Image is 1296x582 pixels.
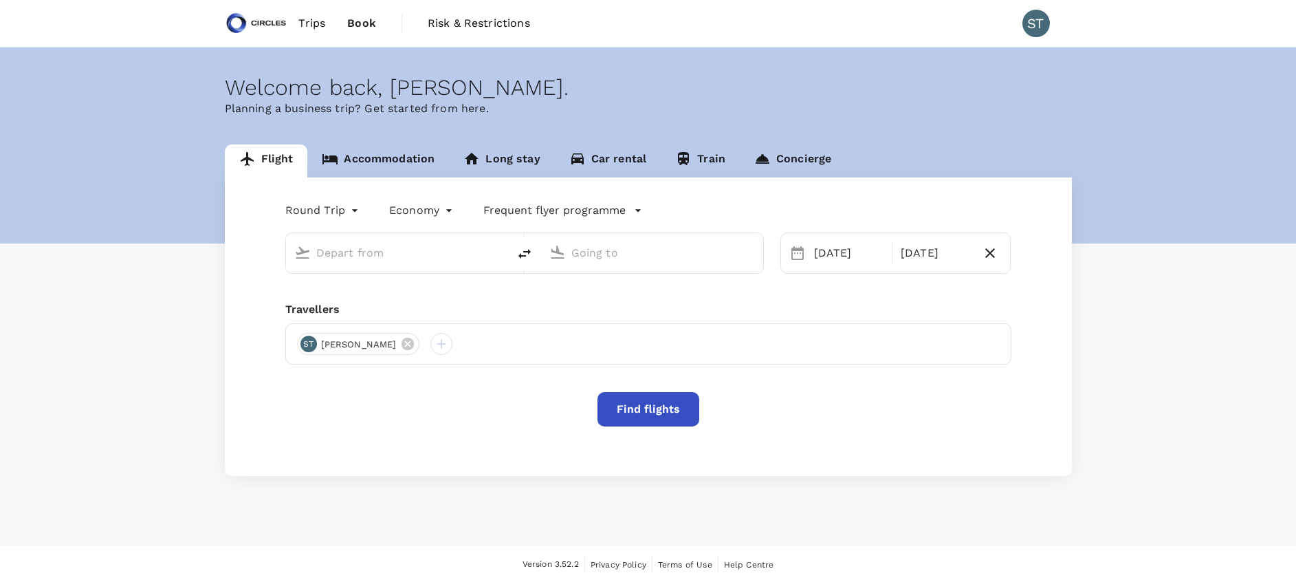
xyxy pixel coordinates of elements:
[658,560,712,570] span: Terms of Use
[571,242,734,263] input: Going to
[555,144,661,177] a: Car rental
[225,75,1072,100] div: Welcome back , [PERSON_NAME] .
[724,560,774,570] span: Help Centre
[225,144,308,177] a: Flight
[225,8,288,39] img: Circles
[523,558,579,572] span: Version 3.52.2
[895,239,976,267] div: [DATE]
[285,301,1011,318] div: Travellers
[428,15,530,32] span: Risk & Restrictions
[449,144,554,177] a: Long stay
[313,338,405,352] span: [PERSON_NAME]
[754,251,756,254] button: Open
[297,333,420,355] div: ST[PERSON_NAME]
[591,560,646,570] span: Privacy Policy
[508,237,541,270] button: delete
[597,392,699,427] button: Find flights
[298,15,325,32] span: Trips
[483,202,626,219] p: Frequent flyer programme
[307,144,449,177] a: Accommodation
[740,144,846,177] a: Concierge
[498,251,501,254] button: Open
[809,239,889,267] div: [DATE]
[316,242,479,263] input: Depart from
[389,200,456,222] div: Economy
[285,200,362,222] div: Round Trip
[724,557,774,572] a: Help Centre
[1022,10,1050,37] div: ST
[300,336,317,352] div: ST
[591,557,646,572] a: Privacy Policy
[661,144,740,177] a: Train
[658,557,712,572] a: Terms of Use
[347,15,376,32] span: Book
[483,202,642,219] button: Frequent flyer programme
[225,100,1072,117] p: Planning a business trip? Get started from here.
